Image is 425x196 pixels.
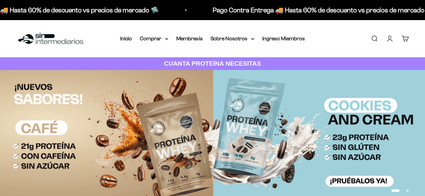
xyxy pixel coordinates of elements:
a: Membresía [176,36,203,41]
summary: Sobre Nosotros [211,34,254,43]
p: Pago Contra Entrega 🚚 Hasta 60% de descuento vs precios de mercado 🛸 [84,5,305,15]
strong: CUANTA PROTEÍNA NECESITAS [164,60,261,67]
a: Ingreso Miembros [262,36,305,41]
summary: Comprar [140,34,168,43]
a: Inicio [120,36,132,41]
